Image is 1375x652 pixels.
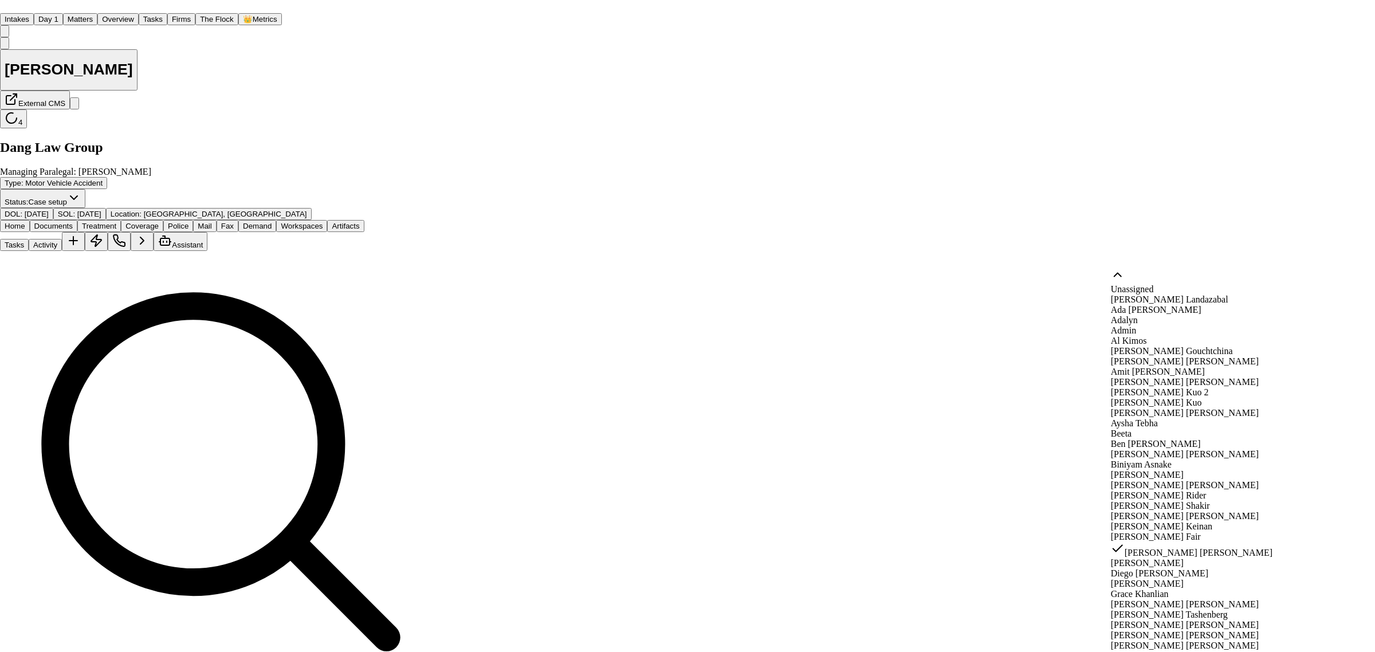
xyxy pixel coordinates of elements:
span: Aysha Tebha [1111,418,1158,428]
span: [PERSON_NAME] [PERSON_NAME] [1111,356,1259,366]
span: [PERSON_NAME] [PERSON_NAME] [1111,377,1259,387]
span: [PERSON_NAME] Fair [1111,532,1201,541]
span: Biniyam Asnake [1111,459,1172,469]
span: [PERSON_NAME] Kuo 2 [1111,387,1209,397]
span: Admin [1111,325,1136,335]
span: [PERSON_NAME] Tashenberg [1111,610,1228,619]
span: [PERSON_NAME] [PERSON_NAME] [1125,548,1272,557]
span: Diego [PERSON_NAME] [1111,568,1208,578]
span: [PERSON_NAME] [PERSON_NAME] [1111,449,1259,459]
span: [PERSON_NAME] [PERSON_NAME] [1111,599,1259,609]
span: [PERSON_NAME] [PERSON_NAME] [1111,511,1259,521]
span: [PERSON_NAME] [PERSON_NAME] [1111,408,1259,418]
span: [PERSON_NAME] [1111,470,1184,480]
span: Al Kimos [1111,336,1147,345]
span: [PERSON_NAME] Rider [1111,490,1207,500]
span: [PERSON_NAME] [PERSON_NAME] [1111,641,1259,650]
span: Beeta [1111,429,1132,438]
span: [PERSON_NAME] [PERSON_NAME] [1111,480,1259,490]
span: [PERSON_NAME] [1111,579,1184,588]
span: Unassigned [1111,284,1154,294]
span: Amit [PERSON_NAME] [1111,367,1205,376]
span: Ada [PERSON_NAME] [1111,305,1201,315]
span: [PERSON_NAME] Landazabal [1111,294,1228,304]
span: [PERSON_NAME] [PERSON_NAME] [1111,630,1259,640]
span: Grace Khanlian [1111,589,1169,599]
span: [PERSON_NAME] Keinan [1111,521,1212,531]
span: [PERSON_NAME] Gouchtchina [1111,346,1233,356]
span: [PERSON_NAME] Kuo [1111,398,1202,407]
span: Ben [PERSON_NAME] [1111,439,1201,449]
span: Adalyn [1111,315,1138,325]
span: [PERSON_NAME] [PERSON_NAME] [1111,620,1259,630]
span: [PERSON_NAME] Shakir [1111,501,1210,510]
span: [PERSON_NAME] [1111,558,1184,568]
